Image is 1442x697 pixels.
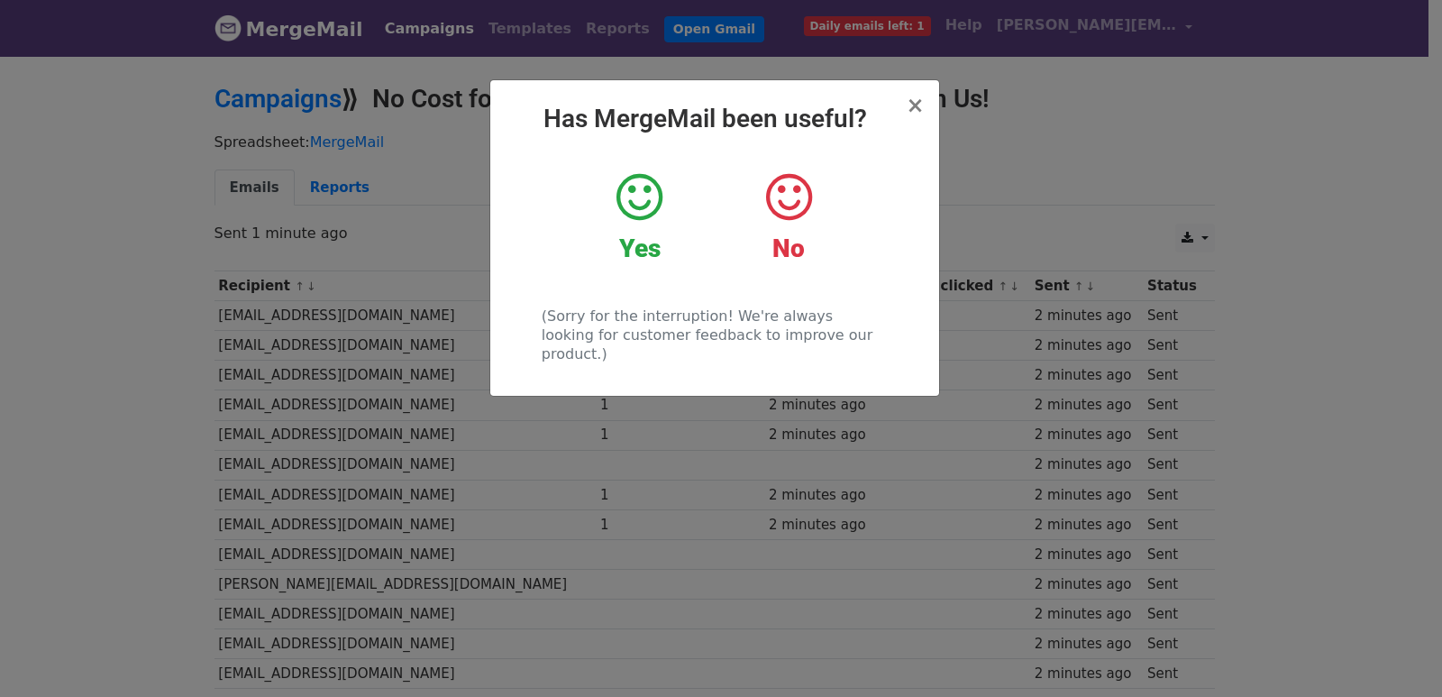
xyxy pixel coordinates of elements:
button: Close [906,95,924,116]
a: Yes [579,170,700,264]
strong: Yes [619,234,661,263]
p: (Sorry for the interruption! We're always looking for customer feedback to improve our product.) [542,307,887,363]
span: × [906,93,924,118]
h2: Has MergeMail been useful? [505,104,925,134]
a: No [727,170,849,264]
strong: No [772,234,805,263]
